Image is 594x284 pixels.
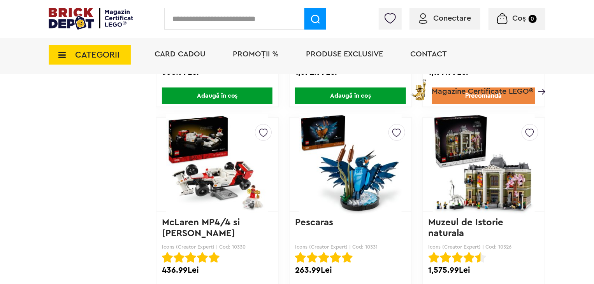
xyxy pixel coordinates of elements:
img: Evaluare cu stele [429,252,439,263]
div: 263.99Lei [295,265,406,275]
img: Evaluare cu stele [307,252,318,263]
img: Evaluare cu stele [464,252,474,263]
small: 0 [529,15,537,23]
img: Evaluare cu stele [174,252,185,263]
img: Evaluare cu stele [342,252,353,263]
a: Produse exclusive [306,50,383,58]
span: Conectare [433,14,471,22]
a: Muzeul de Istorie naturala [429,218,506,238]
a: Pescaras [295,218,333,227]
span: Magazine Certificate LEGO® [432,77,533,95]
img: Evaluare cu stele [452,252,463,263]
img: Muzeul de Istorie naturala [433,110,535,219]
img: Evaluare cu stele [209,252,220,263]
img: Evaluare cu stele [185,252,196,263]
a: Conectare [419,14,471,22]
p: Icons (Creator Expert) | Cod: 10331 [295,244,406,250]
img: Evaluare cu stele [440,252,451,263]
span: CATEGORII [75,51,120,59]
a: Contact [410,50,447,58]
img: Pescaras [299,110,401,219]
div: 436.99Lei [162,265,272,275]
a: Card Cadou [155,50,206,58]
div: 1,575.99Lei [429,265,539,275]
a: Magazine Certificate LEGO® [533,77,545,85]
p: Icons (Creator Expert) | Cod: 10330 [162,244,272,250]
a: PROMOȚII % [233,50,279,58]
img: McLaren MP4/4 si Ayrton Senna [166,110,268,219]
img: Evaluare cu stele [318,252,329,263]
img: Evaluare cu stele [330,252,341,263]
p: Icons (Creator Expert) | Cod: 10326 [429,244,539,250]
img: Evaluare cu stele [295,252,306,263]
span: Coș [513,14,526,22]
img: Evaluare cu stele [162,252,173,263]
img: Evaluare cu stele [475,252,486,263]
a: McLaren MP4/4 si [PERSON_NAME] [162,218,243,238]
img: Evaluare cu stele [197,252,208,263]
